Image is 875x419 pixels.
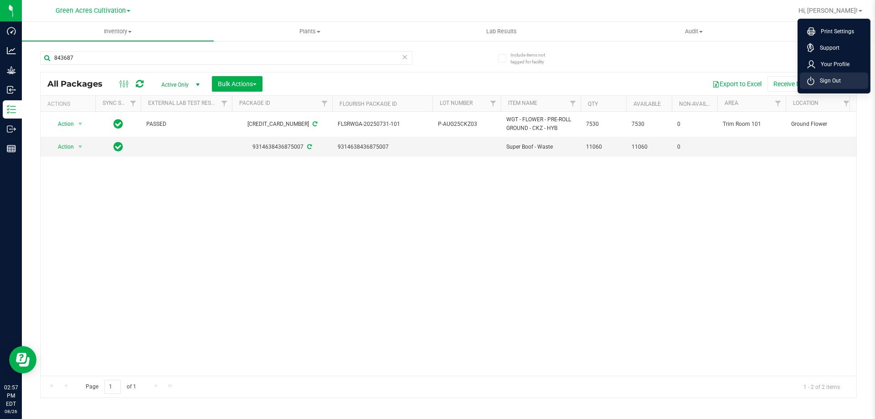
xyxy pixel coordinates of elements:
[815,27,854,36] span: Print Settings
[406,22,597,41] a: Lab Results
[800,72,868,89] li: Sign Out
[50,140,74,153] span: Action
[148,100,220,106] a: External Lab Test Result
[796,380,847,393] span: 1 - 2 of 2 items
[510,52,556,65] span: Include items not tagged for facility
[214,22,406,41] a: Plants
[506,143,575,151] span: Super Boof - Waste
[4,383,18,408] p: 02:57 PM EDT
[588,101,598,107] a: Qty
[679,101,720,107] a: Non-Available
[7,26,16,36] inline-svg: Dashboard
[598,22,790,41] a: Audit
[771,96,786,111] a: Filter
[677,143,712,151] span: 0
[7,46,16,55] inline-svg: Analytics
[506,115,575,133] span: WGT - FLOWER - PRE-ROLL GROUND - CKZ - HYB
[218,80,257,88] span: Bulk Actions
[47,79,112,89] span: All Packages
[9,346,36,373] iframe: Resource center
[75,140,86,153] span: select
[791,120,849,129] span: Ground Flower
[474,27,529,36] span: Lab Results
[212,76,262,92] button: Bulk Actions
[113,140,123,153] span: In Sync
[793,100,818,106] a: Location
[338,143,427,151] span: 9314638436875007
[7,85,16,94] inline-svg: Inbound
[438,120,495,129] span: P-AUG25CKZ03
[311,121,317,127] span: Sync from Compliance System
[7,124,16,134] inline-svg: Outbound
[586,143,621,151] span: 11060
[814,43,839,52] span: Support
[126,96,141,111] a: Filter
[586,120,621,129] span: 7530
[340,101,397,107] a: Flourish Package ID
[22,27,214,36] span: Inventory
[440,100,473,106] a: Lot Number
[113,118,123,130] span: In Sync
[798,7,858,14] span: Hi, [PERSON_NAME]!
[807,43,865,52] a: Support
[725,100,738,106] a: Area
[632,120,666,129] span: 7530
[78,380,144,394] span: Page of 1
[104,380,121,394] input: 1
[231,120,334,129] div: [CREDIT_CARD_NUMBER]
[814,76,841,85] span: Sign Out
[47,101,92,107] div: Actions
[401,51,408,63] span: Clear
[103,100,138,106] a: Sync Status
[706,76,767,92] button: Export to Excel
[317,96,332,111] a: Filter
[7,105,16,114] inline-svg: Inventory
[214,27,405,36] span: Plants
[486,96,501,111] a: Filter
[566,96,581,111] a: Filter
[839,96,854,111] a: Filter
[767,76,843,92] button: Receive Non-Cannabis
[632,143,666,151] span: 11060
[217,96,232,111] a: Filter
[40,51,412,65] input: Search Package ID, Item Name, SKU, Lot or Part Number...
[677,120,712,129] span: 0
[306,144,312,150] span: Sync from Compliance System
[723,120,780,129] span: Trim Room 101
[633,101,661,107] a: Available
[239,100,270,106] a: Package ID
[146,120,226,129] span: PASSED
[338,120,427,129] span: FLSRWGA-20250731-101
[231,143,334,151] div: 9314638436875007
[56,7,126,15] span: Green Acres Cultivation
[7,144,16,153] inline-svg: Reports
[4,408,18,415] p: 08/26
[22,22,214,41] a: Inventory
[508,100,537,106] a: Item Name
[50,118,74,130] span: Action
[7,66,16,75] inline-svg: Grow
[75,118,86,130] span: select
[598,27,789,36] span: Audit
[815,60,849,69] span: Your Profile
